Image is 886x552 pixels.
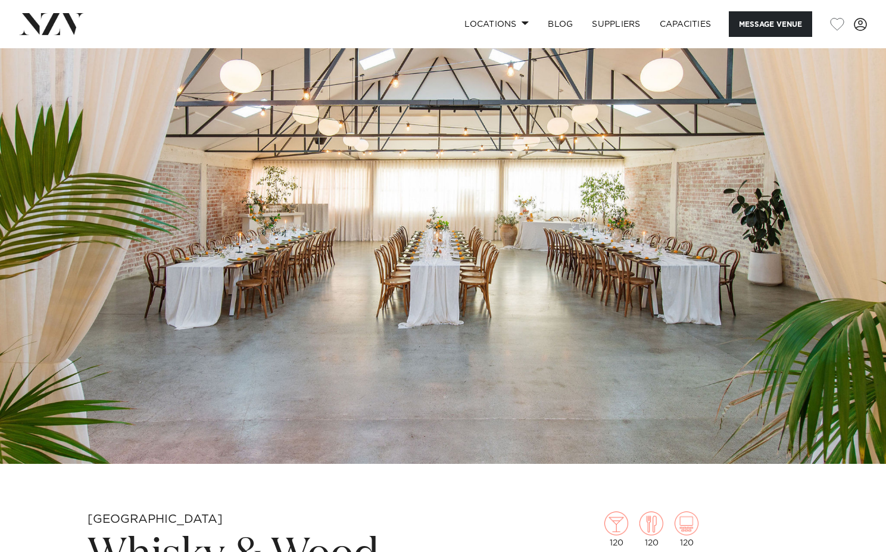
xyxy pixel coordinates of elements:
[639,512,663,547] div: 120
[604,512,628,547] div: 120
[455,11,538,37] a: Locations
[650,11,721,37] a: Capacities
[639,512,663,535] img: dining.png
[675,512,698,535] img: theatre.png
[729,11,812,37] button: Message Venue
[538,11,582,37] a: BLOG
[582,11,650,37] a: SUPPLIERS
[604,512,628,535] img: cocktail.png
[675,512,698,547] div: 120
[88,513,223,525] small: [GEOGRAPHIC_DATA]
[19,13,84,35] img: nzv-logo.png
